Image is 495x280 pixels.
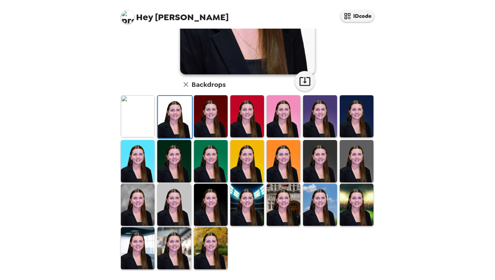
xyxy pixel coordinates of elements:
[136,11,153,23] span: Hey
[192,79,226,90] h6: Backdrops
[121,95,155,137] img: Original
[121,7,229,22] span: [PERSON_NAME]
[121,10,134,24] img: profile pic
[340,10,374,22] button: IDcode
